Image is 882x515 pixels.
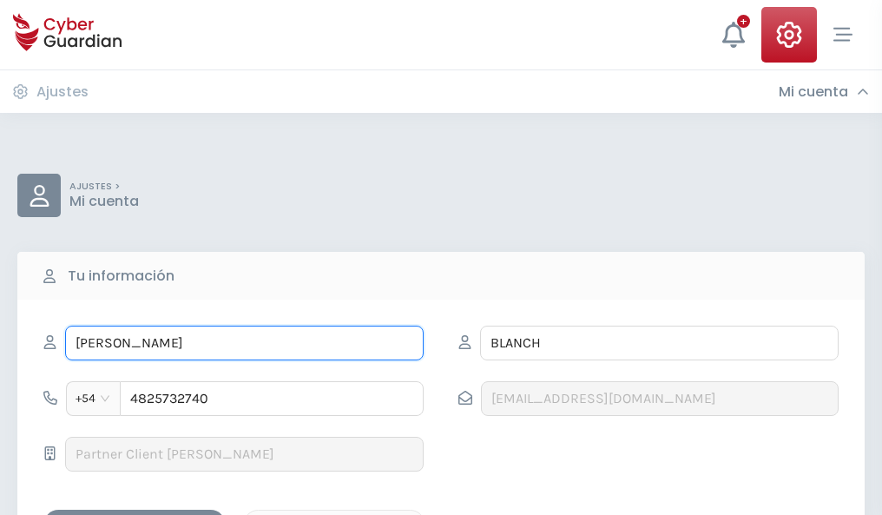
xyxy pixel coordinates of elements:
b: Tu información [68,266,174,287]
div: Mi cuenta [779,83,869,101]
p: AJUSTES > [69,181,139,193]
p: Mi cuenta [69,193,139,210]
h3: Ajustes [36,83,89,101]
div: + [737,15,750,28]
h3: Mi cuenta [779,83,848,101]
span: +54 [76,386,111,412]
